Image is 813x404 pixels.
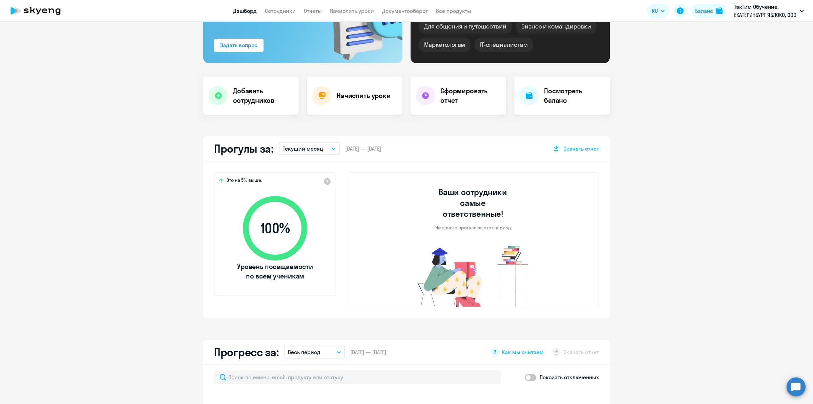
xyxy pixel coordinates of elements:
h4: Добавить сотрудников [233,86,293,105]
button: Балансbalance [691,4,727,18]
img: balance [716,7,723,14]
p: Весь период [288,348,320,356]
a: Отчеты [304,7,322,14]
a: Начислить уроки [330,7,374,14]
img: no-truants [405,244,541,307]
h4: Сформировать отчет [440,86,501,105]
p: ТэкТим Обучение, ЕКАТЕРИНБУРГ ЯБЛОКО, ООО [734,3,797,19]
div: Бизнес и командировки [516,19,597,34]
span: [DATE] — [DATE] [350,348,386,356]
p: Показать отключенных [540,373,599,381]
p: Текущий месяц [283,145,323,153]
h2: Прогулы за: [214,142,273,155]
h3: Ваши сотрудники самые ответственные! [430,187,517,219]
h4: Посмотреть баланс [544,86,604,105]
h4: Начислить уроки [337,91,391,100]
a: Сотрудники [265,7,296,14]
a: Все продукты [436,7,471,14]
span: Как мы считаем [502,348,544,356]
button: Текущий месяц [279,142,340,155]
span: [DATE] — [DATE] [345,145,381,152]
span: Это на 5% выше, [226,177,262,185]
div: Для общения и путешествий [419,19,512,34]
a: Дашборд [233,7,257,14]
span: Уровень посещаемости по всем ученикам [236,262,314,281]
div: Баланс [695,7,713,15]
a: Документооборот [382,7,428,14]
button: Весь период [284,346,345,359]
button: ТэкТим Обучение, ЕКАТЕРИНБУРГ ЯБЛОКО, ООО [731,3,807,19]
span: Скачать отчет [563,145,599,152]
span: RU [652,7,658,15]
button: RU [647,4,669,18]
span: 100 % [236,220,314,236]
button: Задать вопрос [214,39,264,52]
p: Ни одного прогула за этот период [435,225,511,231]
h2: Прогресс за: [214,345,278,359]
div: IT-специалистам [475,38,533,52]
input: Поиск по имени, email, продукту или статусу [214,370,501,384]
div: Задать вопрос [220,41,257,49]
div: Маркетологам [419,38,471,52]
